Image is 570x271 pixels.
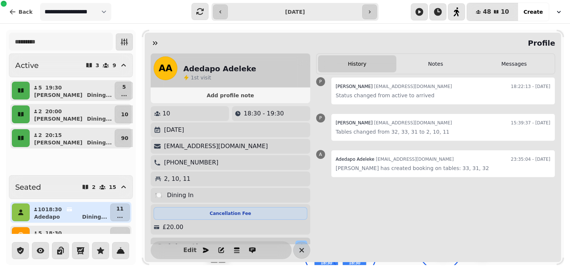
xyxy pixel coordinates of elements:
h2: Active [15,60,39,71]
p: 2 [38,108,42,115]
p: visit [191,74,211,81]
button: 1018:30AdedapoDining... [31,203,109,221]
span: Add profile note [160,93,301,98]
p: £20.00 [163,223,183,232]
button: Create [518,3,549,21]
button: Back [3,3,39,21]
p: 5 [121,83,127,91]
button: Add profile note [154,91,307,100]
span: 1 [191,75,194,81]
p: 10 [163,109,170,118]
p: [PERSON_NAME] [34,91,82,99]
p: ... [117,212,124,220]
button: History [318,55,396,72]
p: [DATE] [164,125,184,134]
button: 12 [110,227,130,245]
p: 90 [121,134,128,142]
h2: Seated [15,182,41,192]
button: 220:15[PERSON_NAME]Dining... [31,129,113,147]
time: 15:39:37 - [DATE] [511,118,550,127]
span: 10 [501,9,509,15]
p: Dining ... [87,139,112,146]
p: 5 [38,84,42,91]
span: Edit [186,247,194,253]
p: 10 [121,111,128,118]
button: 90 [115,129,134,147]
button: 519:30[PERSON_NAME]Dining... [31,82,113,99]
p: [EMAIL_ADDRESS][DOMAIN_NAME] [164,142,268,151]
button: Active39 [9,53,133,77]
span: Create [524,9,543,14]
span: [PERSON_NAME] [336,84,373,89]
p: 5 [38,229,42,237]
p: 10 [38,206,42,213]
p: Dining ... [87,115,112,123]
button: Seated215 [9,175,133,199]
div: [EMAIL_ADDRESS][DOMAIN_NAME] [336,82,452,91]
p: 18:30 [45,229,62,237]
time: 23:35:04 - [DATE] [511,155,550,164]
p: 🍽️ [155,191,163,200]
p: 3 [96,63,99,68]
div: [EMAIL_ADDRESS][DOMAIN_NAME] [336,155,454,164]
span: Adedapo Adeleke [336,157,374,162]
h2: Adedapo Adeleke [183,63,256,74]
p: Status changed from active to arrived [336,91,550,100]
p: 19:30 [45,84,62,91]
p: 20:00 [45,108,62,115]
time: 18:22:13 - [DATE] [511,82,550,91]
button: 518:30 [31,227,109,245]
p: 18:30 [45,206,62,213]
p: 11 [117,205,124,212]
span: st [194,75,200,81]
button: Edit [183,243,197,258]
button: Notes [396,55,475,72]
h2: Profile [525,38,555,48]
p: Dining In [167,191,194,200]
p: Adedapo [34,213,60,221]
p: 2 [38,131,42,139]
p: [PERSON_NAME] [34,139,82,146]
p: 2 [92,185,96,190]
p: [PERSON_NAME] has created booking on tables: 33, 31, 32 [336,164,550,173]
span: 48 [483,9,491,15]
div: Cancellation Fee [154,207,307,220]
span: P [319,79,322,84]
p: [PHONE_NUMBER] [164,158,219,167]
p: Dining ... [82,213,107,221]
span: A [319,152,322,157]
p: 9 [112,63,116,68]
span: AA [158,64,172,73]
p: 18:30 - 19:30 [244,109,284,118]
p: 12 [117,232,124,240]
span: [PERSON_NAME] [336,120,373,125]
button: 220:00[PERSON_NAME]Dining... [31,105,113,123]
div: [EMAIL_ADDRESS][DOMAIN_NAME] [336,118,452,127]
p: 2, 10, 11 [164,174,190,183]
p: Dining ... [87,91,112,99]
p: 20:15 [45,131,62,139]
button: 10 [115,105,134,123]
p: 15 [109,185,116,190]
p: Tables changed from 32, 33, 31 to 2, 10, 11 [336,127,550,136]
button: 5... [115,82,133,99]
p: ... [121,91,127,98]
span: P [319,116,322,120]
button: 4810 [467,3,518,21]
button: 11... [110,203,130,221]
button: Messages [475,55,553,72]
span: Back [19,9,33,14]
p: [PERSON_NAME] [34,115,82,123]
